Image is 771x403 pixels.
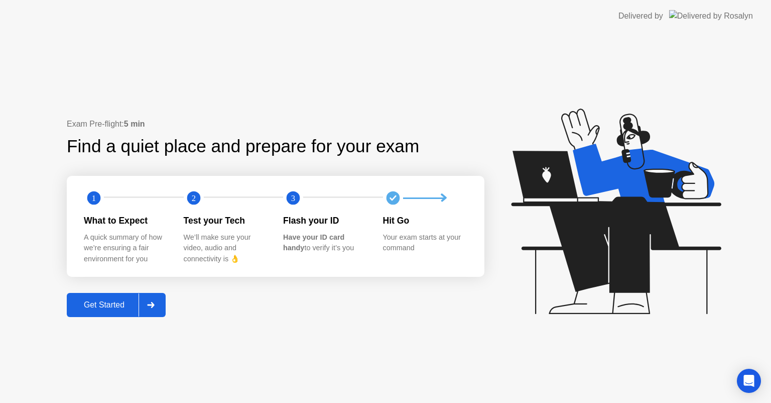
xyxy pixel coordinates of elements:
div: We’ll make sure your video, audio and connectivity is 👌 [184,232,268,265]
div: Open Intercom Messenger [737,369,761,393]
div: Flash your ID [283,214,367,227]
div: What to Expect [84,214,168,227]
div: to verify it’s you [283,232,367,254]
div: Your exam starts at your command [383,232,467,254]
div: A quick summary of how we’re ensuring a fair environment for you [84,232,168,265]
div: Exam Pre-flight: [67,118,484,130]
div: Find a quiet place and prepare for your exam [67,133,421,160]
div: Hit Go [383,214,467,227]
div: Test your Tech [184,214,268,227]
img: Delivered by Rosalyn [669,10,753,22]
div: Delivered by [618,10,663,22]
b: Have your ID card handy [283,233,344,252]
text: 3 [291,193,295,203]
text: 2 [191,193,195,203]
button: Get Started [67,293,166,317]
text: 1 [92,193,96,203]
b: 5 min [124,120,145,128]
div: Get Started [70,300,139,310]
